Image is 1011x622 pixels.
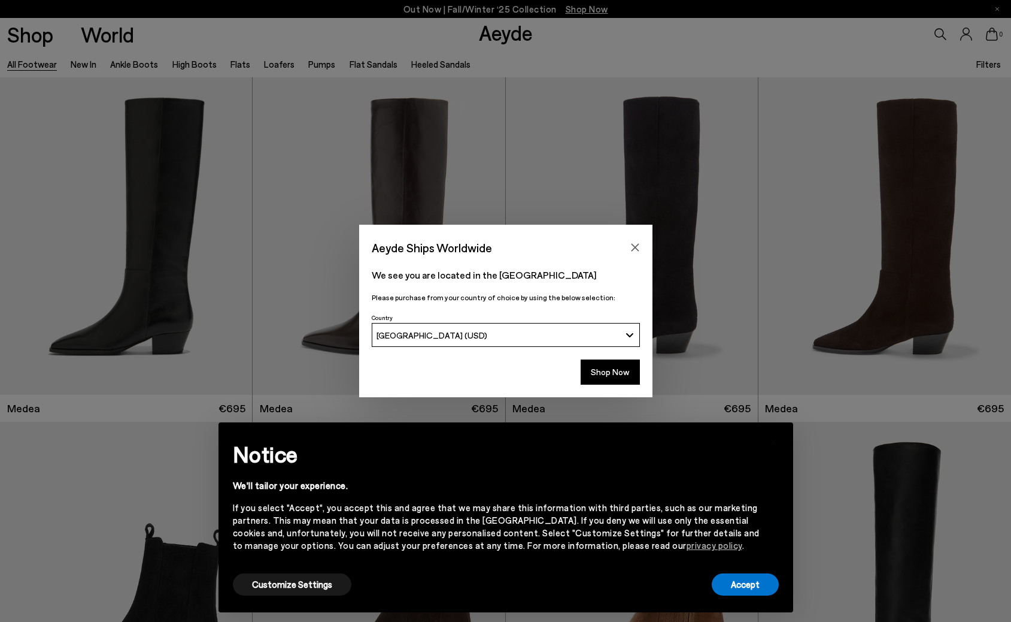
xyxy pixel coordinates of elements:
[372,237,492,258] span: Aeyde Ships Worldwide
[377,330,487,340] span: [GEOGRAPHIC_DATA] (USD)
[712,573,779,596] button: Accept
[233,479,760,492] div: We'll tailor your experience.
[581,360,640,385] button: Shop Now
[233,502,760,552] div: If you select "Accept", you accept this and agree that we may share this information with third p...
[233,573,351,596] button: Customize Settings
[233,439,760,470] h2: Notice
[626,238,644,256] button: Close
[760,426,788,455] button: Close this notice
[687,540,742,551] a: privacy policy
[770,431,778,449] span: ×
[372,292,640,303] p: Please purchase from your country of choice by using the below selection:
[372,268,640,282] p: We see you are located in the [GEOGRAPHIC_DATA]
[372,314,393,321] span: Country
